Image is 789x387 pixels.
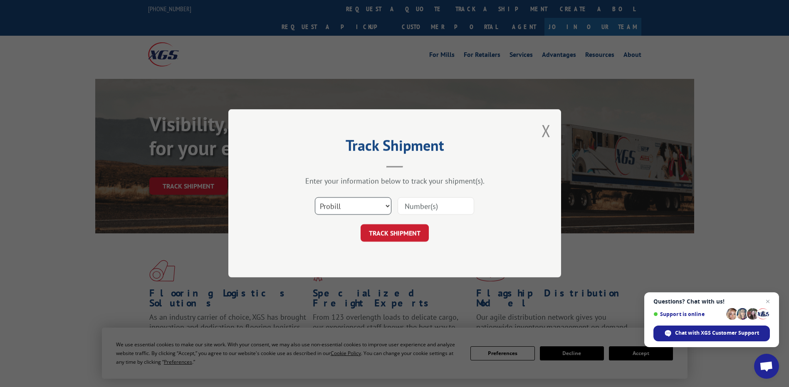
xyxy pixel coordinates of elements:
[270,176,519,186] div: Enter your information below to track your shipment(s).
[675,329,759,337] span: Chat with XGS Customer Support
[653,298,770,305] span: Questions? Chat with us!
[270,140,519,155] h2: Track Shipment
[754,354,779,379] div: Open chat
[763,296,773,306] span: Close chat
[542,120,551,142] button: Close modal
[653,326,770,341] div: Chat with XGS Customer Support
[361,225,429,242] button: TRACK SHIPMENT
[653,311,723,317] span: Support is online
[398,198,474,215] input: Number(s)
